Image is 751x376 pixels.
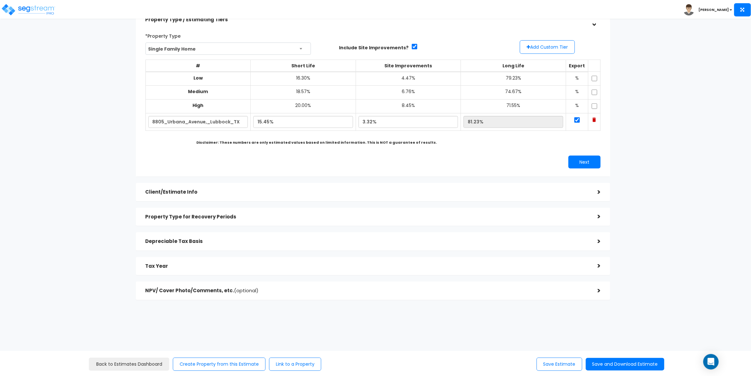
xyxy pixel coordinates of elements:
[356,100,461,113] td: 8.45%
[699,7,729,12] b: [PERSON_NAME]
[192,102,203,109] b: High
[1,3,56,16] img: logo_pro_r.png
[234,287,259,294] span: (optional)
[683,4,695,15] img: avatar.png
[146,214,588,220] h5: Property Type for Recovery Periods
[566,86,588,100] td: %
[703,354,719,370] div: Open Intercom Messenger
[461,60,566,72] th: Long Life
[568,156,601,169] button: Next
[588,261,601,271] div: >
[588,286,601,296] div: >
[588,236,601,246] div: >
[173,358,266,371] button: Create Property from this Estimate
[146,43,311,55] span: Single Family Home
[146,239,588,244] h5: Depreciable Tax Basis
[461,100,566,113] td: 71.55%
[146,43,311,55] span: Single Family Home
[188,88,208,95] b: Medium
[586,358,664,371] button: Save and Download Estimate
[520,40,575,54] button: Add Custom Tier
[356,72,461,86] td: 4.47%
[146,288,588,294] h5: NPV/ Cover Photo/Comments, etc.
[566,100,588,113] td: %
[537,358,582,371] button: Save Estimate
[251,72,356,86] td: 16.30%
[251,100,356,113] td: 20.00%
[566,72,588,86] td: %
[146,31,181,39] label: *Property Type
[356,60,461,72] th: Site Improvements
[461,72,566,86] td: 79.23%
[588,212,601,222] div: >
[589,14,599,26] div: >
[461,86,566,100] td: 74.67%
[89,358,169,371] a: Back to Estimates Dashboard
[146,17,588,23] h5: Property Type / Estimating Tiers
[196,140,437,145] b: Disclaimer: These numbers are only estimated values based on limited information. This is NOT a g...
[146,189,588,195] h5: Client/Estimate Info
[251,60,356,72] th: Short Life
[588,187,601,197] div: >
[269,358,321,371] button: Link to a Property
[251,86,356,100] td: 18.57%
[566,60,588,72] th: Export
[146,264,588,269] h5: Tax Year
[593,118,596,122] img: Trash Icon
[356,86,461,100] td: 6.76%
[193,75,203,81] b: Low
[146,60,251,72] th: #
[339,44,408,51] label: Include Site Improvements?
